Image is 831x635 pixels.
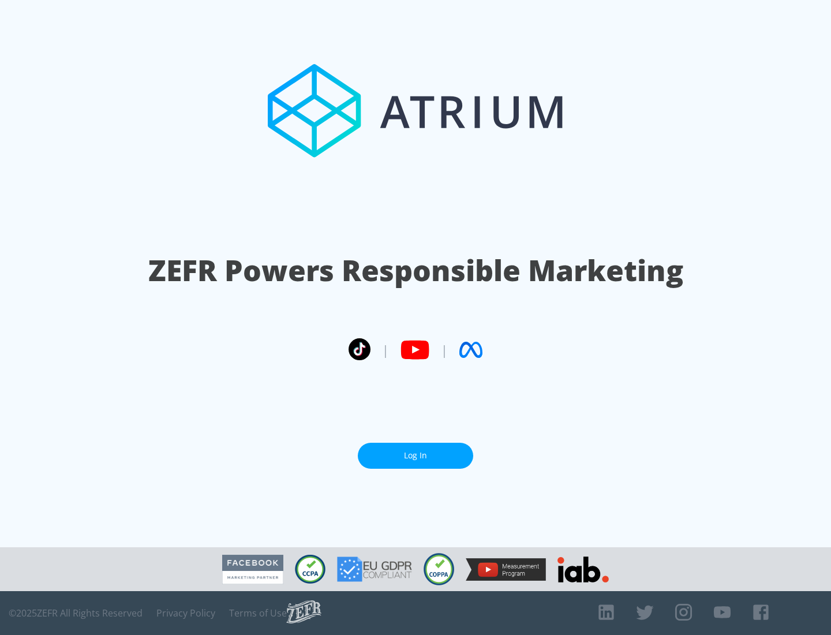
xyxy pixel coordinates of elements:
img: IAB [557,556,609,582]
img: Facebook Marketing Partner [222,555,283,584]
a: Terms of Use [229,607,287,619]
img: COPPA Compliant [424,553,454,585]
h1: ZEFR Powers Responsible Marketing [148,251,683,290]
a: Log In [358,443,473,469]
span: | [441,341,448,358]
img: YouTube Measurement Program [466,558,546,581]
span: | [382,341,389,358]
img: GDPR Compliant [337,556,412,582]
img: CCPA Compliant [295,555,325,584]
a: Privacy Policy [156,607,215,619]
span: © 2025 ZEFR All Rights Reserved [9,607,143,619]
